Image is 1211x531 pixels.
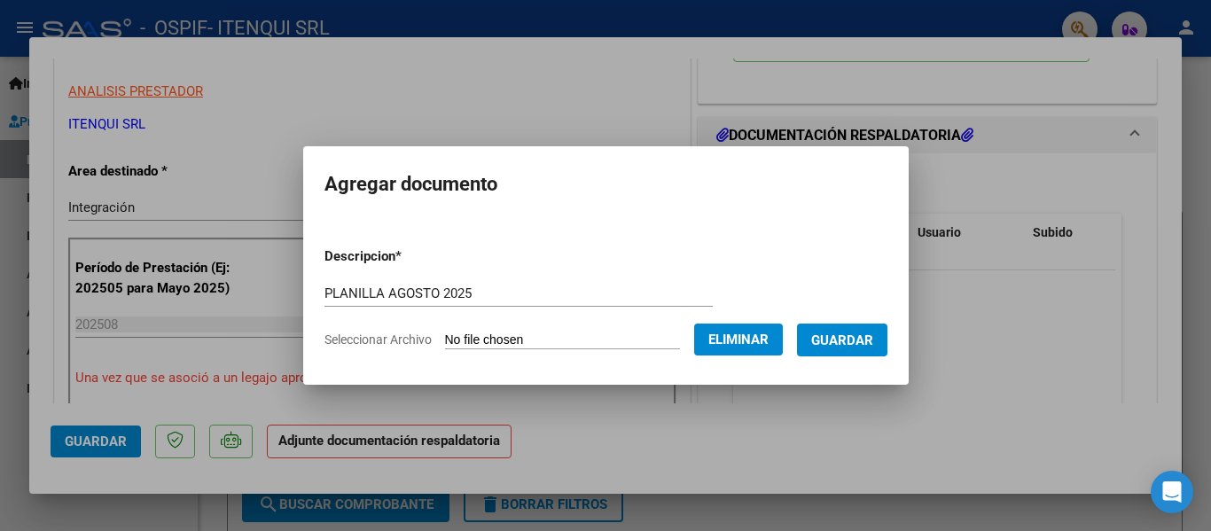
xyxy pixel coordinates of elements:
[694,324,783,355] button: Eliminar
[324,168,887,201] h2: Agregar documento
[1151,471,1193,513] div: Open Intercom Messenger
[324,246,494,267] p: Descripcion
[811,332,873,348] span: Guardar
[797,324,887,356] button: Guardar
[708,332,769,347] span: Eliminar
[324,332,432,347] span: Seleccionar Archivo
